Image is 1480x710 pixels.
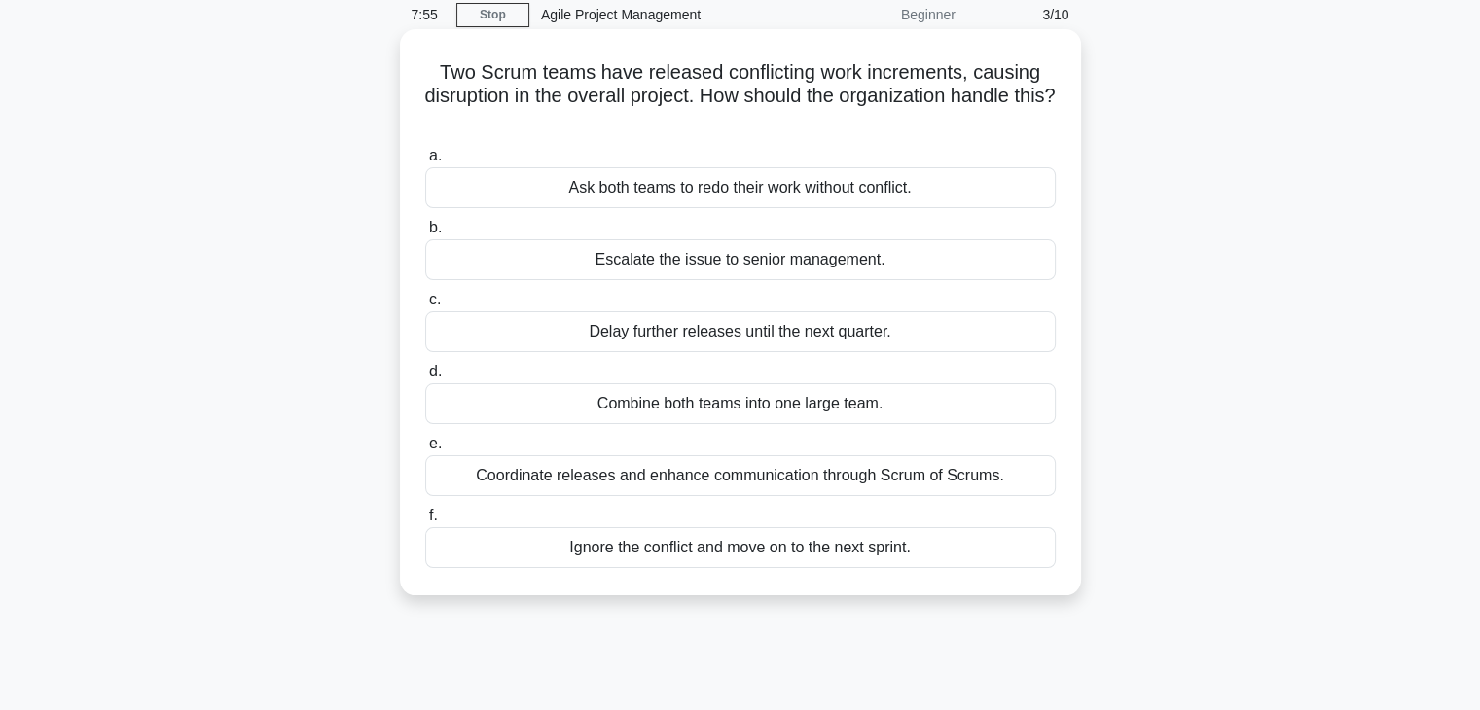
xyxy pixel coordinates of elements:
[429,363,442,379] span: d.
[429,507,438,523] span: f.
[429,219,442,235] span: b.
[429,147,442,163] span: a.
[429,435,442,451] span: e.
[425,455,1056,496] div: Coordinate releases and enhance communication through Scrum of Scrums.
[423,60,1058,132] h5: Two Scrum teams have released conflicting work increments, causing disruption in the overall proj...
[425,167,1056,208] div: Ask both teams to redo their work without conflict.
[425,311,1056,352] div: Delay further releases until the next quarter.
[425,383,1056,424] div: Combine both teams into one large team.
[425,239,1056,280] div: Escalate the issue to senior management.
[429,291,441,307] span: c.
[456,3,529,27] a: Stop
[425,527,1056,568] div: Ignore the conflict and move on to the next sprint.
